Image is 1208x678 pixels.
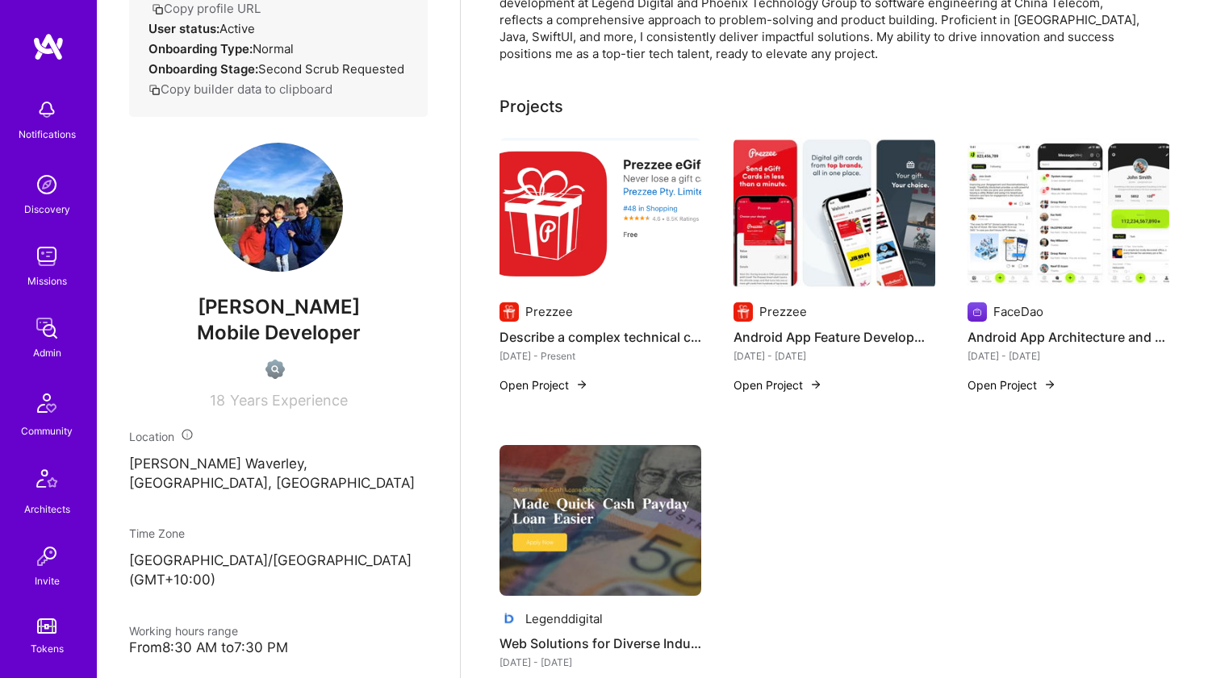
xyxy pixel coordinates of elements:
i: icon Copy [152,3,164,15]
img: Android App Architecture and Team Leadership [968,138,1169,289]
img: arrow-right [1043,378,1056,391]
span: normal [253,41,294,56]
div: [DATE] - [DATE] [500,654,701,671]
span: Active [219,21,255,36]
img: Company logo [968,302,987,322]
img: Company logo [500,302,519,322]
img: User Avatar [214,143,343,272]
div: Tokens [31,640,64,657]
div: Location [129,428,428,445]
button: Open Project [734,376,822,393]
span: 18 [210,392,225,409]
div: Prezzee [759,303,807,320]
img: arrow-right [809,378,822,391]
img: admin teamwork [31,312,63,344]
strong: Onboarding Type: [148,41,253,56]
span: Time Zone [129,526,185,540]
img: Company logo [734,302,753,322]
div: From 8:30 AM to 7:30 PM [129,639,428,656]
button: Open Project [500,376,588,393]
span: Mobile Developer [197,321,361,344]
span: [PERSON_NAME] [129,295,428,319]
button: Copy builder data to clipboard [148,81,332,98]
p: [GEOGRAPHIC_DATA]/[GEOGRAPHIC_DATA] (GMT+10:00 ) [129,551,428,590]
div: Community [21,422,73,439]
div: Discovery [24,201,70,218]
img: arrow-right [575,378,588,391]
h4: Android App Architecture and Team Leadership [968,327,1169,347]
img: teamwork [31,240,63,272]
strong: Onboarding Stage: [148,61,258,77]
div: Legenddigital [525,610,603,627]
img: Community [27,384,66,422]
div: [DATE] - Present [500,347,701,364]
img: bell [31,94,63,126]
img: Describe a complex technical challenge you faced and how you handled it. [500,138,701,289]
span: Years Experience [230,392,348,409]
span: Second Scrub Requested [258,61,404,77]
div: Architects [24,501,70,518]
div: [DATE] - [DATE] [734,347,935,364]
img: Invite [31,540,63,572]
strong: User status: [148,21,219,36]
img: Android App Feature Development [734,138,935,289]
div: Prezzee [525,303,573,320]
h4: Web Solutions for Diverse Industries [500,633,701,654]
span: Working hours range [129,624,238,638]
div: Missions [27,272,67,289]
img: tokens [37,618,56,634]
i: icon Copy [148,84,161,96]
div: FaceDao [993,303,1043,320]
img: Architects [27,462,66,501]
img: Company logo [500,609,519,628]
img: Web Solutions for Diverse Industries [500,445,701,597]
div: [DATE] - [DATE] [968,347,1169,364]
img: logo [32,32,65,61]
div: Invite [35,572,60,589]
h4: Android App Feature Development [734,327,935,347]
button: Open Project [968,376,1056,393]
div: Notifications [19,126,76,143]
h4: Describe a complex technical challenge you faced and how you handled it. [500,327,701,347]
p: [PERSON_NAME] Waverley, [GEOGRAPHIC_DATA], [GEOGRAPHIC_DATA] [129,455,428,493]
img: discovery [31,168,63,201]
div: Admin [33,344,61,361]
div: Projects [500,94,563,119]
img: Not Scrubbed [265,360,285,379]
